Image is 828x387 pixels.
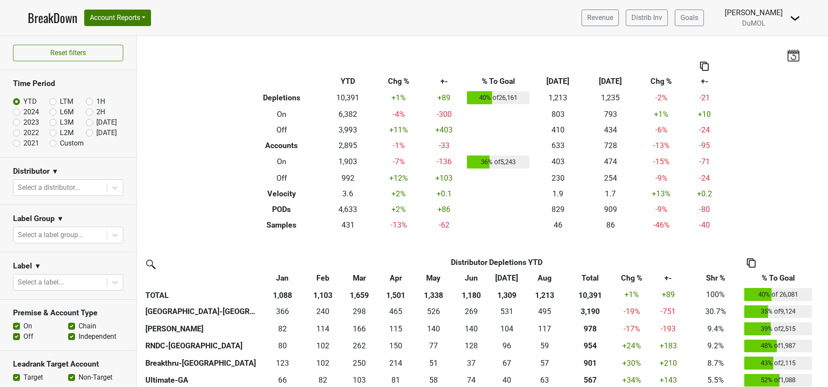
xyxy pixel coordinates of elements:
[527,357,563,369] div: 57
[532,170,584,186] td: 230
[414,337,453,355] td: 76.666
[423,73,465,89] th: +-
[322,186,374,202] td: 3.6
[650,306,687,317] div: -751
[626,10,668,26] a: Distrib Inv
[532,217,584,233] td: 46
[743,270,814,286] th: % To Goal: activate to sort column ascending
[637,170,686,186] td: -9 %
[322,202,374,217] td: 4,633
[28,9,77,27] a: BreakDown
[567,357,614,369] div: 901
[414,354,453,372] td: 51.335
[242,202,322,217] th: PODs
[787,49,800,61] img: last_updated_date
[414,303,453,321] td: 525.665
[650,374,687,386] div: +143
[79,372,112,383] label: Non-Target
[650,340,687,351] div: +183
[423,186,465,202] td: +0.1
[584,73,637,89] th: [DATE]
[307,323,338,334] div: 114
[414,270,453,286] th: May: activate to sort column ascending
[527,340,563,351] div: 59
[96,96,105,107] label: 1H
[491,357,522,369] div: 67
[416,306,451,317] div: 526
[96,107,105,117] label: 2H
[465,73,532,89] th: % To Goal
[423,89,465,106] td: +89
[378,303,414,321] td: 465.334
[525,270,565,286] th: Aug: activate to sort column ascending
[260,354,305,372] td: 122.51
[416,340,451,351] div: 77
[637,153,686,171] td: -15 %
[322,122,374,138] td: 3,993
[23,96,37,107] label: YTD
[491,306,522,317] div: 531
[260,270,305,286] th: Jan: activate to sort column ascending
[242,153,322,171] th: On
[742,19,766,27] span: DuMOL
[637,89,686,106] td: -2 %
[567,323,614,334] div: 978
[143,303,260,321] th: [GEOGRAPHIC_DATA]-[GEOGRAPHIC_DATA]
[456,340,487,351] div: 128
[13,214,55,223] h3: Label Group
[242,217,322,233] th: Samples
[423,138,465,153] td: -33
[453,303,489,321] td: 268.668
[637,122,686,138] td: -6 %
[616,270,648,286] th: Chg %: activate to sort column ascending
[84,10,151,26] button: Account Reports
[453,337,489,355] td: 127.504
[13,261,32,271] h3: Label
[584,138,637,153] td: 728
[307,374,338,386] div: 82
[689,303,743,321] td: 30.7%
[616,354,648,372] td: +30 %
[416,357,451,369] div: 51
[60,117,74,128] label: L3M
[341,303,378,321] td: 297.8
[414,320,453,337] td: 140.333
[260,337,305,355] td: 80.4
[565,320,615,337] th: 978.169
[700,62,709,71] img: Copy to clipboard
[143,320,260,337] th: [PERSON_NAME]
[262,340,303,351] div: 80
[343,374,376,386] div: 103
[322,106,374,122] td: 6,382
[686,138,723,153] td: -95
[689,354,743,372] td: 8.7%
[565,354,615,372] th: 901.348
[637,186,686,202] td: +13 %
[23,107,39,117] label: 2024
[637,138,686,153] td: -13 %
[565,286,615,303] th: 10,391
[637,106,686,122] td: +1 %
[343,306,376,317] div: 298
[322,138,374,153] td: 2,895
[565,337,615,355] th: 953.802
[790,13,800,23] img: Dropdown Menu
[624,290,639,299] span: +1%
[34,261,41,271] span: ▼
[341,270,378,286] th: Mar: activate to sort column ascending
[305,320,341,337] td: 114.167
[532,122,584,138] td: 410
[456,323,487,334] div: 140
[374,122,423,138] td: +11 %
[491,340,522,351] div: 96
[305,337,341,355] td: 102.4
[582,10,619,26] a: Revenue
[23,128,39,138] label: 2022
[380,323,411,334] div: 115
[60,138,84,149] label: Custom
[725,7,783,18] div: [PERSON_NAME]
[686,73,723,89] th: +-
[489,303,525,321] td: 531.336
[143,257,157,271] img: filter
[416,374,451,386] div: 58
